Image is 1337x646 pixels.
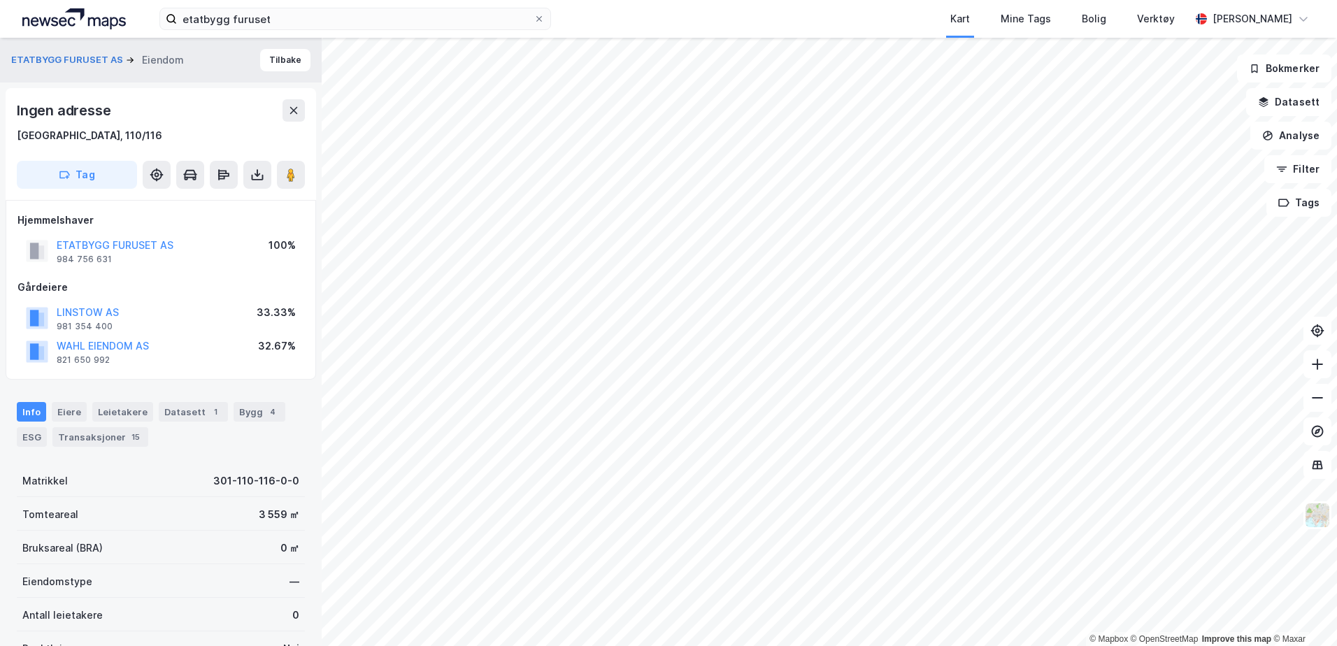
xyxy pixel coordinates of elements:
div: ESG [17,427,47,447]
div: Datasett [159,402,228,422]
div: 100% [269,237,296,254]
div: 4 [266,405,280,419]
div: Antall leietakere [22,607,103,624]
button: Tag [17,161,137,189]
button: Bokmerker [1237,55,1331,82]
img: logo.a4113a55bc3d86da70a041830d287a7e.svg [22,8,126,29]
button: Tilbake [260,49,310,71]
div: Kontrollprogram for chat [1267,579,1337,646]
div: — [289,573,299,590]
div: Gårdeiere [17,279,304,296]
a: Improve this map [1202,634,1271,644]
div: Matrikkel [22,473,68,489]
div: 981 354 400 [57,321,113,332]
div: Verktøy [1137,10,1175,27]
a: Mapbox [1089,634,1128,644]
div: Info [17,402,46,422]
div: 0 [292,607,299,624]
a: OpenStreetMap [1131,634,1199,644]
input: Søk på adresse, matrikkel, gårdeiere, leietakere eller personer [177,8,534,29]
button: Tags [1266,189,1331,217]
button: ETATBYGG FURUSET AS [11,53,126,67]
div: 15 [129,430,143,444]
div: Ingen adresse [17,99,113,122]
iframe: Chat Widget [1267,579,1337,646]
div: [GEOGRAPHIC_DATA], 110/116 [17,127,162,144]
div: Mine Tags [1001,10,1051,27]
div: 32.67% [258,338,296,354]
img: Z [1304,502,1331,529]
div: Bygg [234,402,285,422]
div: Eiendomstype [22,573,92,590]
div: Tomteareal [22,506,78,523]
div: Transaksjoner [52,427,148,447]
div: Eiere [52,402,87,422]
div: 984 756 631 [57,254,112,265]
div: Leietakere [92,402,153,422]
button: Filter [1264,155,1331,183]
div: [PERSON_NAME] [1213,10,1292,27]
div: Hjemmelshaver [17,212,304,229]
div: Bolig [1082,10,1106,27]
div: 3 559 ㎡ [259,506,299,523]
div: Eiendom [142,52,184,69]
button: Datasett [1246,88,1331,116]
div: Bruksareal (BRA) [22,540,103,557]
div: 1 [208,405,222,419]
div: 0 ㎡ [280,540,299,557]
div: 33.33% [257,304,296,321]
button: Analyse [1250,122,1331,150]
div: Kart [950,10,970,27]
div: 821 650 992 [57,354,110,366]
div: 301-110-116-0-0 [213,473,299,489]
